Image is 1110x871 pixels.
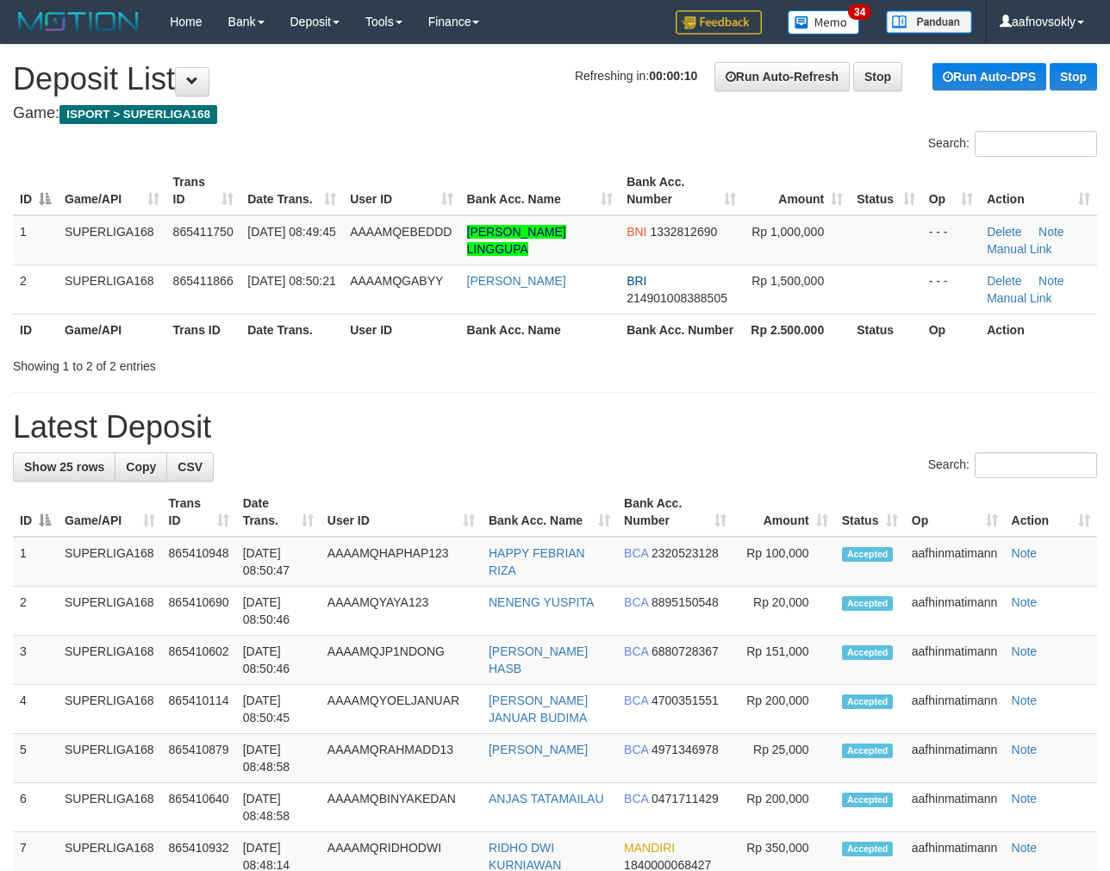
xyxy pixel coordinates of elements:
strong: 00:00:10 [649,69,697,83]
span: 865411866 [173,274,234,288]
a: [PERSON_NAME] HASB [489,644,588,675]
td: 1 [13,215,58,265]
h1: Deposit List [13,62,1097,96]
td: [DATE] 08:48:58 [236,783,321,832]
div: Showing 1 to 2 of 2 entries [13,351,450,375]
td: aafhinmatimann [905,636,1005,685]
th: Rp 2.500.000 [743,314,851,345]
span: BCA [624,743,648,756]
span: Rp 1,500,000 [751,274,824,288]
td: 6 [13,783,58,832]
span: Show 25 rows [24,460,104,474]
td: SUPERLIGA168 [58,734,162,783]
a: Stop [853,62,902,91]
span: BCA [624,595,648,609]
img: Button%20Memo.svg [788,10,860,34]
td: SUPERLIGA168 [58,587,162,636]
td: aafhinmatimann [905,783,1005,832]
a: [PERSON_NAME] JANUAR BUDIMA [489,694,588,725]
a: Show 25 rows [13,452,115,482]
a: Note [1012,694,1038,707]
th: Trans ID: activate to sort column ascending [162,488,236,537]
td: 865410948 [162,537,236,587]
span: Accepted [842,743,894,758]
th: User ID: activate to sort column ascending [321,488,482,537]
span: ISPORT > SUPERLIGA168 [59,105,217,124]
input: Search: [975,131,1097,157]
th: Status [850,314,921,345]
th: User ID: activate to sort column ascending [343,166,459,215]
td: 5 [13,734,58,783]
td: aafhinmatimann [905,537,1005,587]
th: Game/API: activate to sort column ascending [58,488,162,537]
th: Op: activate to sort column ascending [905,488,1005,537]
td: AAAAMQHAPHAP123 [321,537,482,587]
a: Stop [1050,63,1097,90]
td: 3 [13,636,58,685]
span: Copy 4700351551 to clipboard [652,694,719,707]
span: BCA [624,694,648,707]
td: SUPERLIGA168 [58,264,166,314]
td: SUPERLIGA168 [58,537,162,587]
td: - - - [922,215,980,265]
a: [PERSON_NAME] [489,743,588,756]
th: User ID [343,314,459,345]
a: Manual Link [987,291,1052,305]
span: Copy 1332812690 to clipboard [650,225,717,239]
a: Copy [115,452,167,482]
th: Bank Acc. Name: activate to sort column ascending [482,488,617,537]
th: Op: activate to sort column ascending [922,166,980,215]
span: Refreshing in: [575,69,697,83]
th: Game/API [58,314,166,345]
td: 865410114 [162,685,236,734]
span: Rp 1,000,000 [751,225,824,239]
span: MANDIRI [624,841,675,855]
th: Bank Acc. Number [620,314,743,345]
td: [DATE] 08:50:47 [236,537,321,587]
img: Feedback.jpg [676,10,762,34]
td: [DATE] 08:50:46 [236,587,321,636]
td: aafhinmatimann [905,587,1005,636]
th: ID: activate to sort column descending [13,166,58,215]
th: ID [13,314,58,345]
td: Rp 200,000 [733,685,834,734]
td: 2 [13,587,58,636]
th: Date Trans.: activate to sort column ascending [240,166,343,215]
span: Copy 8895150548 to clipboard [652,595,719,609]
span: Accepted [842,645,894,660]
span: 865411750 [173,225,234,239]
span: [DATE] 08:50:21 [247,274,335,288]
a: HAPPY FEBRIAN RIZA [489,546,585,577]
td: 865410640 [162,783,236,832]
th: Amount: activate to sort column ascending [743,166,851,215]
td: SUPERLIGA168 [58,783,162,832]
td: 2 [13,264,58,314]
td: Rp 100,000 [733,537,834,587]
th: Amount: activate to sort column ascending [733,488,834,537]
a: Note [1012,546,1038,560]
span: 34 [848,4,871,20]
label: Search: [928,452,1097,478]
th: Bank Acc. Number: activate to sort column ascending [617,488,733,537]
th: Bank Acc. Name [460,314,620,345]
a: Note [1012,792,1038,806]
a: Note [1012,743,1038,756]
span: Copy 2320523128 to clipboard [652,546,719,560]
td: 865410879 [162,734,236,783]
span: Copy [126,460,156,474]
td: SUPERLIGA168 [58,215,166,265]
span: CSV [178,460,203,474]
a: CSV [166,452,214,482]
td: AAAAMQBINYAKEDAN [321,783,482,832]
h4: Game: [13,105,1097,122]
span: Accepted [842,842,894,856]
h1: Latest Deposit [13,410,1097,445]
a: [PERSON_NAME] [467,274,566,288]
th: Date Trans. [240,314,343,345]
a: [PERSON_NAME] LINGGUPA [467,225,566,256]
span: BRI [627,274,646,288]
span: BCA [624,792,648,806]
td: 1 [13,537,58,587]
a: Manual Link [987,242,1052,256]
td: AAAAMQJP1NDONG [321,636,482,685]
